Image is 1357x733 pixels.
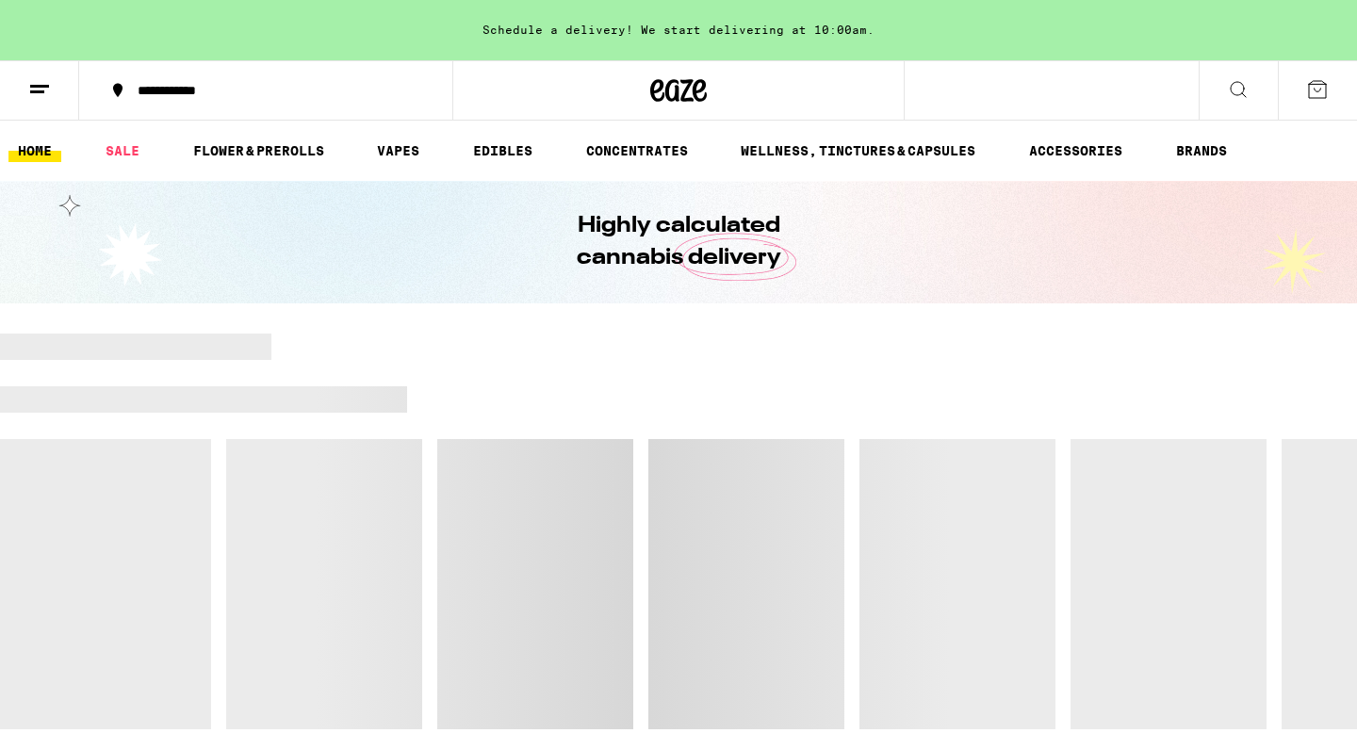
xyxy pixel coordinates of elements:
a: VAPES [368,139,429,162]
a: ACCESSORIES [1020,139,1132,162]
a: WELLNESS, TINCTURES & CAPSULES [731,139,985,162]
a: FLOWER & PREROLLS [184,139,334,162]
a: SALE [96,139,149,162]
h1: Highly calculated cannabis delivery [523,210,834,274]
a: HOME [8,139,61,162]
a: EDIBLES [464,139,542,162]
a: BRANDS [1167,139,1236,162]
a: CONCENTRATES [577,139,697,162]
